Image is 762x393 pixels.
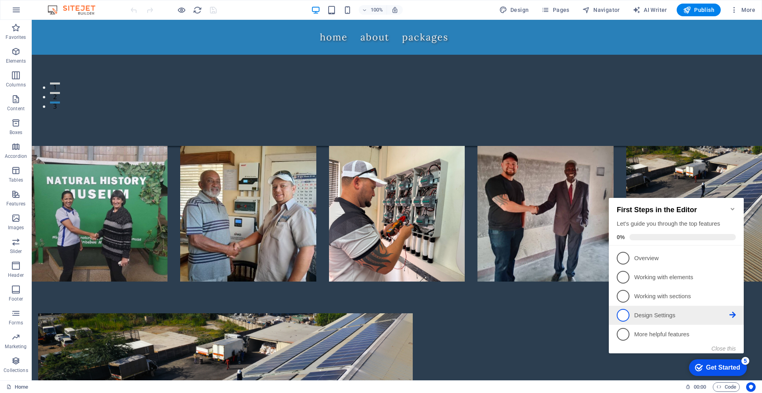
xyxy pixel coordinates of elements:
li: Overview [3,62,138,81]
img: Editor Logo [46,5,105,15]
h2: First Steps in the Editor [11,19,130,28]
h6: 100% [371,5,383,15]
a: Click to cancel selection. Double-click to open Pages [6,382,28,392]
p: Working with sections [29,106,124,114]
button: reload [192,5,202,15]
p: Working with elements [29,87,124,95]
span: Pages [541,6,569,14]
button: Navigator [579,4,623,16]
p: Slider [10,248,22,255]
span: Publish [683,6,714,14]
button: Design [496,4,532,16]
button: 3 [18,82,28,84]
div: Get Started 5 items remaining, 0% complete [83,173,141,190]
p: Content [7,105,25,112]
button: 1 [18,63,28,65]
span: Code [716,382,736,392]
li: More helpful features [3,138,138,157]
p: Overview [29,68,124,76]
button: Code [713,382,740,392]
button: 2 [18,72,28,74]
div: 5 [136,171,144,178]
button: Pages [538,4,572,16]
p: Footer [9,296,23,302]
p: Columns [6,82,26,88]
p: More helpful features [29,144,124,152]
button: Close this [106,159,130,165]
span: 0% [11,48,24,54]
p: Accordion [5,153,27,159]
i: On resize automatically adjust zoom level to fit chosen device. [391,6,398,13]
span: Navigator [582,6,620,14]
button: Publish [677,4,721,16]
button: AI Writer [629,4,670,16]
li: Working with elements [3,81,138,100]
span: 00 00 [694,382,706,392]
span: More [730,6,755,14]
p: Marketing [5,343,27,350]
p: Elements [6,58,26,64]
button: Usercentrics [746,382,756,392]
p: Header [8,272,24,278]
li: Design Settings [3,119,138,138]
p: Tables [9,177,23,183]
div: Get Started [100,178,135,185]
div: Design (Ctrl+Alt+Y) [496,4,532,16]
div: Let's guide you through the top features [11,33,130,42]
p: Favorites [6,34,26,40]
p: Forms [9,320,23,326]
span: AI Writer [633,6,667,14]
p: Boxes [10,129,23,136]
p: Collections [4,367,28,374]
li: Working with sections [3,100,138,119]
p: Design Settings [29,125,124,133]
button: 100% [359,5,387,15]
p: Features [6,201,25,207]
button: Click here to leave preview mode and continue editing [177,5,186,15]
button: More [727,4,758,16]
h6: Session time [685,382,706,392]
span: : [699,384,700,390]
i: Reload page [193,6,202,15]
div: Minimize checklist [124,19,130,26]
span: Design [499,6,529,14]
p: Images [8,224,24,231]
